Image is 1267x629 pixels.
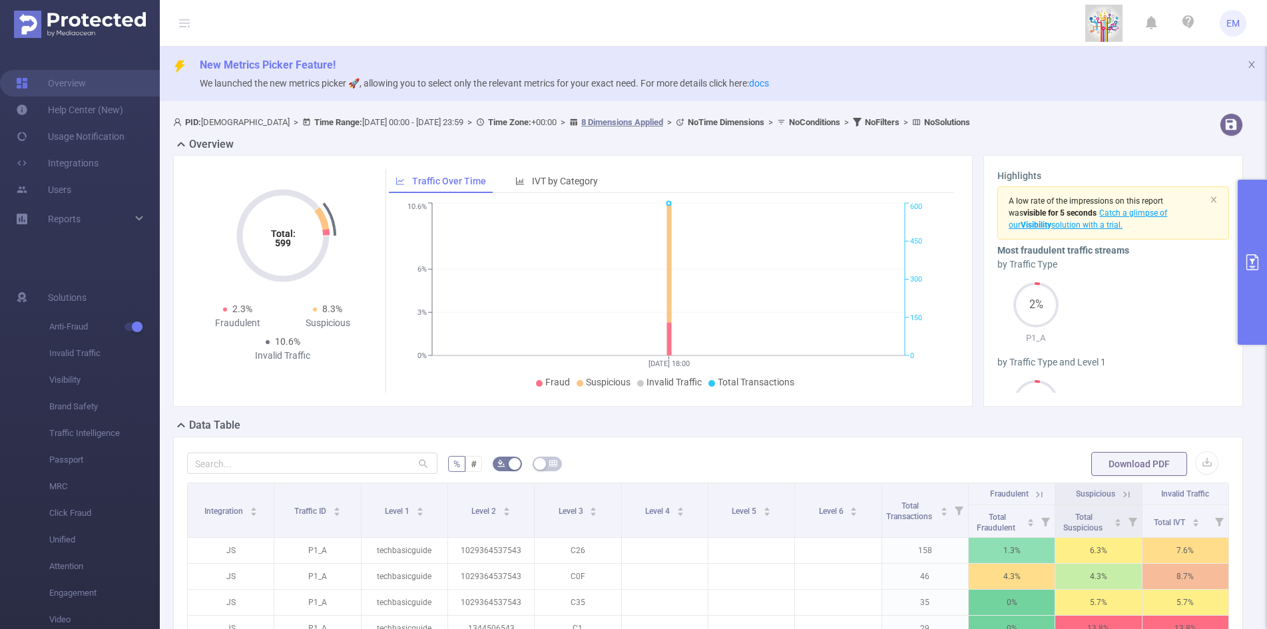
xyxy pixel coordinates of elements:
[416,505,424,513] div: Sort
[1247,57,1256,72] button: icon: close
[448,538,534,563] p: 1029364537543
[882,564,968,589] p: 46
[886,501,934,521] span: Total Transactions
[173,60,186,73] i: icon: thunderbolt
[49,526,160,553] span: Unified
[763,505,771,513] div: Sort
[333,505,340,509] i: icon: caret-up
[488,117,531,127] b: Time Zone:
[1192,517,1200,521] i: icon: caret-up
[882,590,968,615] p: 35
[535,538,621,563] p: C26
[646,377,702,387] span: Invalid Traffic
[385,507,411,516] span: Level 1
[1027,517,1035,524] div: Sort
[192,316,283,330] div: Fraudulent
[1210,505,1228,537] i: Filter menu
[16,176,71,203] a: Users
[732,507,758,516] span: Level 5
[417,266,427,274] tspan: 6%
[789,117,840,127] b: No Conditions
[238,349,328,363] div: Invalid Traffic
[764,505,771,509] i: icon: caret-up
[1114,521,1121,525] i: icon: caret-down
[1009,196,1163,206] span: A low rate of the impressions on this report
[535,590,621,615] p: C35
[448,564,534,589] p: 1029364537543
[1076,489,1115,499] span: Suspicious
[1021,220,1051,230] b: Visibility
[1154,518,1187,527] span: Total IVT
[648,359,689,368] tspan: [DATE] 18:00
[16,70,86,97] a: Overview
[1055,590,1141,615] p: 5.7%
[49,367,160,393] span: Visibility
[586,377,631,387] span: Suspicious
[200,78,769,89] span: We launched the new metrics picker 🚀, allowing you to select only the relevant metrics for your e...
[850,505,858,513] div: Sort
[1023,208,1097,218] b: visible for 5 seconds
[1091,452,1187,476] button: Download PDF
[549,459,557,467] i: icon: table
[407,203,427,212] tspan: 10.6%
[322,304,342,314] span: 8.3%
[49,447,160,473] span: Passport
[333,511,340,515] i: icon: caret-down
[48,206,81,232] a: Reports
[910,351,914,360] tspan: 0
[416,505,423,509] i: icon: caret-up
[362,538,447,563] p: techbasicguide
[270,228,295,239] tspan: Total:
[949,483,968,537] i: Filter menu
[997,355,1229,369] div: by Traffic Type and Level 1
[185,117,201,127] b: PID:
[49,553,160,580] span: Attention
[581,117,663,127] u: 8 Dimensions Applied
[314,117,362,127] b: Time Range:
[1013,300,1059,310] span: 2%
[882,538,968,563] p: 158
[1161,489,1209,499] span: Invalid Traffic
[200,59,336,71] span: New Metrics Picker Feature!
[250,505,257,509] i: icon: caret-up
[1027,521,1035,525] i: icon: caret-down
[290,117,302,127] span: >
[590,505,597,509] i: icon: caret-up
[1027,517,1035,521] i: icon: caret-up
[417,351,427,360] tspan: 0%
[557,117,569,127] span: >
[590,511,597,515] i: icon: caret-down
[49,340,160,367] span: Invalid Traffic
[840,117,853,127] span: >
[417,308,427,317] tspan: 3%
[676,505,684,513] div: Sort
[688,117,764,127] b: No Time Dimensions
[969,538,1055,563] p: 1.3%
[764,511,771,515] i: icon: caret-down
[49,393,160,420] span: Brand Safety
[899,117,912,127] span: >
[189,136,234,152] h2: Overview
[250,511,257,515] i: icon: caret-down
[188,538,274,563] p: JS
[189,417,240,433] h2: Data Table
[1142,590,1228,615] p: 5.7%
[250,505,258,513] div: Sort
[1055,564,1141,589] p: 4.3%
[1192,521,1200,525] i: icon: caret-down
[453,459,460,469] span: %
[362,564,447,589] p: techbasicguide
[910,237,922,246] tspan: 450
[497,459,505,467] i: icon: bg-colors
[49,500,160,526] span: Click Fraud
[977,513,1017,532] span: Total Fraudulent
[990,489,1029,499] span: Fraudulent
[764,117,777,127] span: >
[232,304,252,314] span: 2.3%
[471,459,477,469] span: #
[204,507,245,516] span: Integration
[1009,208,1097,218] span: was
[187,453,437,474] input: Search...
[535,564,621,589] p: C0F
[850,505,858,509] i: icon: caret-up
